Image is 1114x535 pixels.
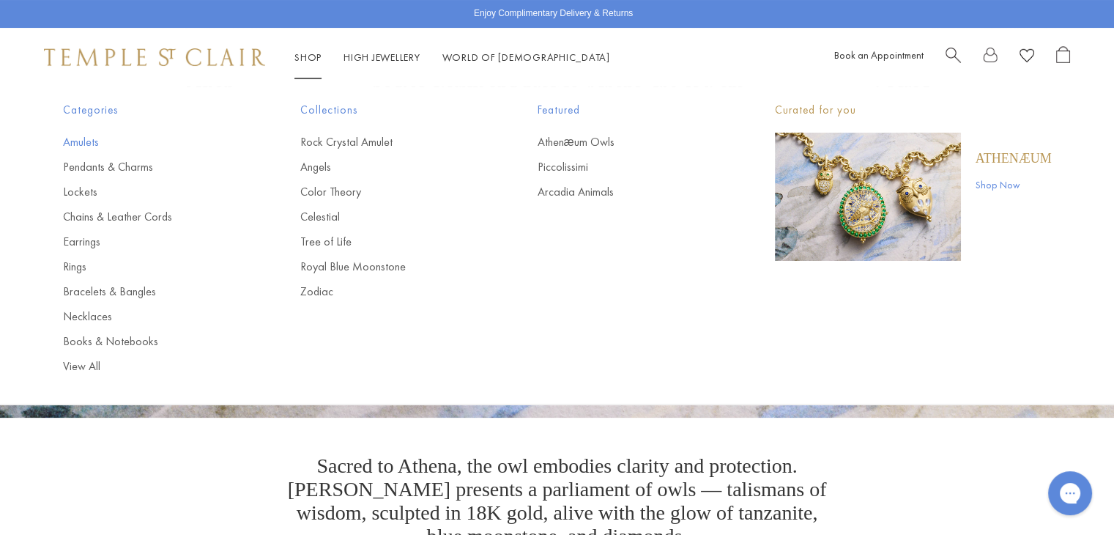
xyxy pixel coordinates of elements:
[1041,466,1099,520] iframe: Gorgias live chat messenger
[946,46,961,69] a: Search
[63,284,242,300] a: Bracelets & Bangles
[63,101,242,119] span: Categories
[63,234,242,250] a: Earrings
[300,134,479,150] a: Rock Crystal Amulet
[538,134,716,150] a: Athenæum Owls
[538,184,716,200] a: Arcadia Animals
[300,209,479,225] a: Celestial
[474,7,633,21] p: Enjoy Complimentary Delivery & Returns
[1056,46,1070,69] a: Open Shopping Bag
[775,101,1052,119] p: Curated for you
[63,309,242,325] a: Necklaces
[1020,46,1034,69] a: View Wishlist
[834,48,924,62] a: Book an Appointment
[63,358,242,374] a: View All
[63,209,242,225] a: Chains & Leather Cords
[300,184,479,200] a: Color Theory
[294,51,322,64] a: ShopShop
[300,159,479,175] a: Angels
[442,51,610,64] a: World of [DEMOGRAPHIC_DATA]World of [DEMOGRAPHIC_DATA]
[44,48,265,66] img: Temple St. Clair
[294,48,610,67] nav: Main navigation
[300,234,479,250] a: Tree of Life
[63,159,242,175] a: Pendants & Charms
[300,101,479,119] span: Collections
[63,134,242,150] a: Amulets
[63,259,242,275] a: Rings
[344,51,420,64] a: High JewelleryHigh Jewellery
[976,177,1052,193] a: Shop Now
[538,101,716,119] span: Featured
[538,159,716,175] a: Piccolissimi
[300,284,479,300] a: Zodiac
[63,333,242,350] a: Books & Notebooks
[976,150,1052,166] a: Athenæum
[300,259,479,275] a: Royal Blue Moonstone
[63,184,242,200] a: Lockets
